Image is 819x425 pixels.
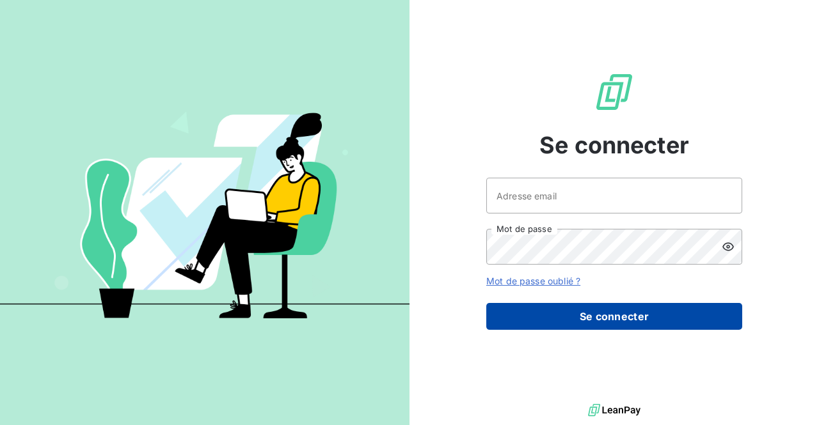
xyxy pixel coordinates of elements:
[588,401,640,420] img: logo
[486,178,742,213] input: placeholder
[594,72,635,112] img: Logo LeanPay
[486,275,580,286] a: Mot de passe oublié ?
[539,128,689,162] span: Se connecter
[486,303,742,330] button: Se connecter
